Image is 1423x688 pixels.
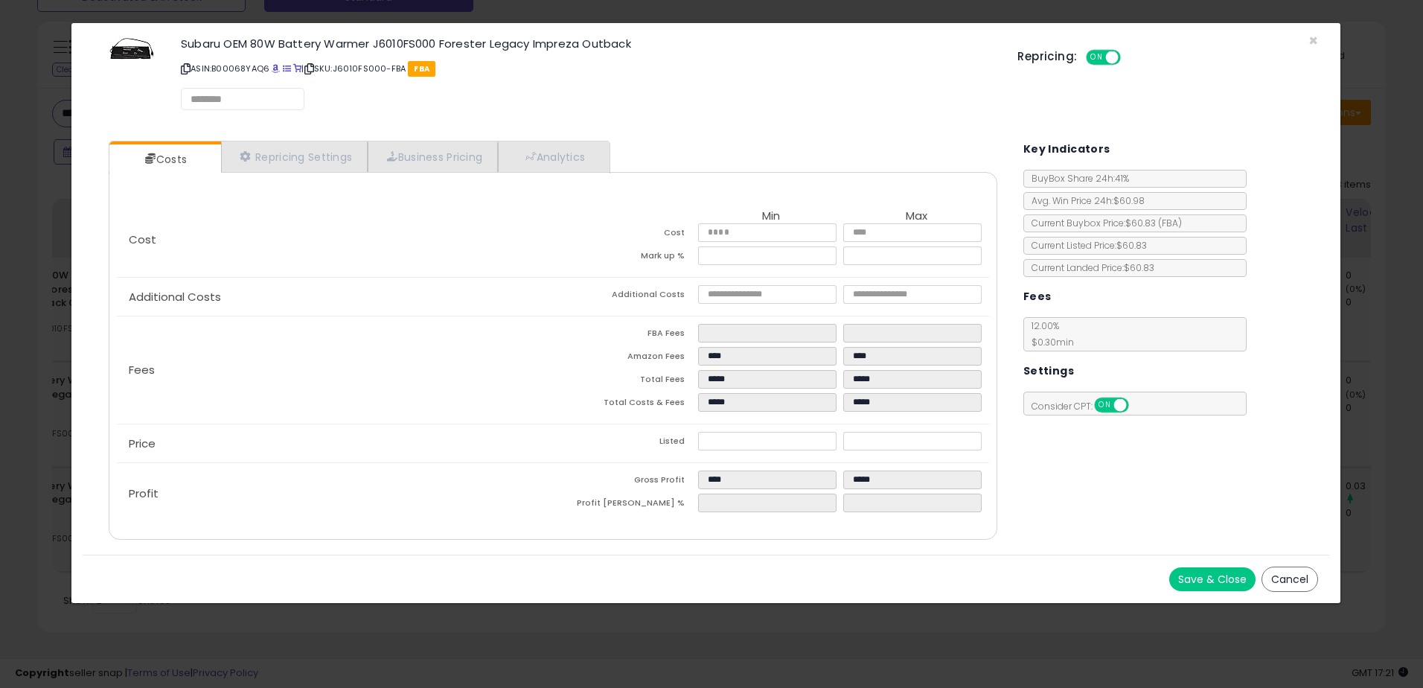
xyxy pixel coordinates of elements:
th: Max [843,210,988,223]
span: BuyBox Share 24h: 41% [1024,172,1129,185]
span: Avg. Win Price 24h: $60.98 [1024,194,1145,207]
p: Fees [117,364,553,376]
td: Mark up % [553,246,698,270]
button: Save & Close [1169,567,1256,591]
span: Current Listed Price: $60.83 [1024,239,1147,252]
h5: Repricing: [1017,51,1077,63]
p: Additional Costs [117,291,553,303]
td: Amazon Fees [553,347,698,370]
span: ON [1096,399,1114,412]
td: FBA Fees [553,324,698,347]
h5: Settings [1023,362,1074,380]
td: Gross Profit [553,471,698,494]
td: Total Costs & Fees [553,393,698,416]
h5: Key Indicators [1023,140,1110,159]
td: Total Fees [553,370,698,393]
span: Current Buybox Price: [1024,217,1182,229]
p: Profit [117,488,553,500]
a: Costs [109,144,220,174]
span: OFF [1126,399,1150,412]
span: FBA [408,61,435,77]
span: 12.00 % [1024,319,1074,348]
td: Listed [553,432,698,455]
span: $0.30 min [1024,336,1074,348]
span: × [1308,30,1318,51]
h5: Fees [1023,287,1052,306]
th: Min [698,210,843,223]
button: Cancel [1261,567,1318,592]
a: Repricing Settings [221,141,368,172]
a: Your listing only [293,63,301,74]
p: Price [117,438,553,450]
p: Cost [117,234,553,246]
span: ( FBA ) [1158,217,1182,229]
a: Analytics [498,141,608,172]
span: Consider CPT: [1024,400,1148,413]
span: Current Landed Price: $60.83 [1024,261,1154,274]
span: ON [1088,51,1107,64]
td: Cost [553,223,698,246]
a: BuyBox page [272,63,280,74]
a: All offer listings [283,63,291,74]
span: OFF [1119,51,1142,64]
td: Profit [PERSON_NAME] % [553,494,698,517]
span: $60.83 [1125,217,1182,229]
td: Additional Costs [553,285,698,308]
a: Business Pricing [368,141,498,172]
p: ASIN: B00068YAQ6 | SKU: J6010FS000-FBA [181,57,995,80]
img: 41kv0nze5dL._SL60_.jpg [109,38,154,60]
h3: Subaru OEM 80W Battery Warmer J6010FS000 Forester Legacy Impreza Outback [181,38,995,49]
